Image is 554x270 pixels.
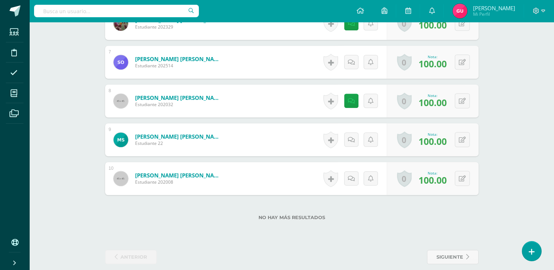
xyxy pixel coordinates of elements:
[114,94,128,108] img: 45x45
[453,4,467,18] img: be674616ac65fc954138655dd538a82d.png
[105,215,479,220] label: No hay más resultados
[114,132,128,147] img: 5fd4c0a2166063683408b5abc7e513f3.png
[427,250,479,264] a: siguiente
[397,15,412,32] a: 0
[34,5,199,17] input: Busca un usuario...
[419,174,447,186] span: 100.00
[114,16,128,31] img: 8f156abbaf8f6dabcc9a7385b66ceb1e.png
[135,63,223,69] span: Estudiante 202514
[135,133,223,140] a: [PERSON_NAME] [PERSON_NAME]
[419,93,447,98] div: Nota:
[397,170,412,187] a: 0
[419,96,447,109] span: 100.00
[135,179,223,185] span: Estudiante 202008
[397,54,412,71] a: 0
[397,93,412,109] a: 0
[135,140,223,146] span: Estudiante 22
[473,11,515,17] span: Mi Perfil
[419,135,447,147] span: 100.00
[135,55,223,63] a: [PERSON_NAME] [PERSON_NAME]
[419,57,447,70] span: 100.00
[135,172,223,179] a: [PERSON_NAME] [PERSON_NAME]
[397,131,412,148] a: 0
[135,94,223,101] a: [PERSON_NAME] [PERSON_NAME]
[120,250,147,264] span: anterior
[135,101,223,108] span: Estudiante 202032
[436,250,463,264] span: siguiente
[419,170,447,176] div: Nota:
[419,132,447,137] div: Nota:
[419,54,447,59] div: Nota:
[419,19,447,31] span: 100.00
[114,171,128,186] img: 45x45
[114,55,128,70] img: bff70d39727683fe414a37cecb53f11c.png
[473,4,515,12] span: [PERSON_NAME]
[135,24,223,30] span: Estudiante 202329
